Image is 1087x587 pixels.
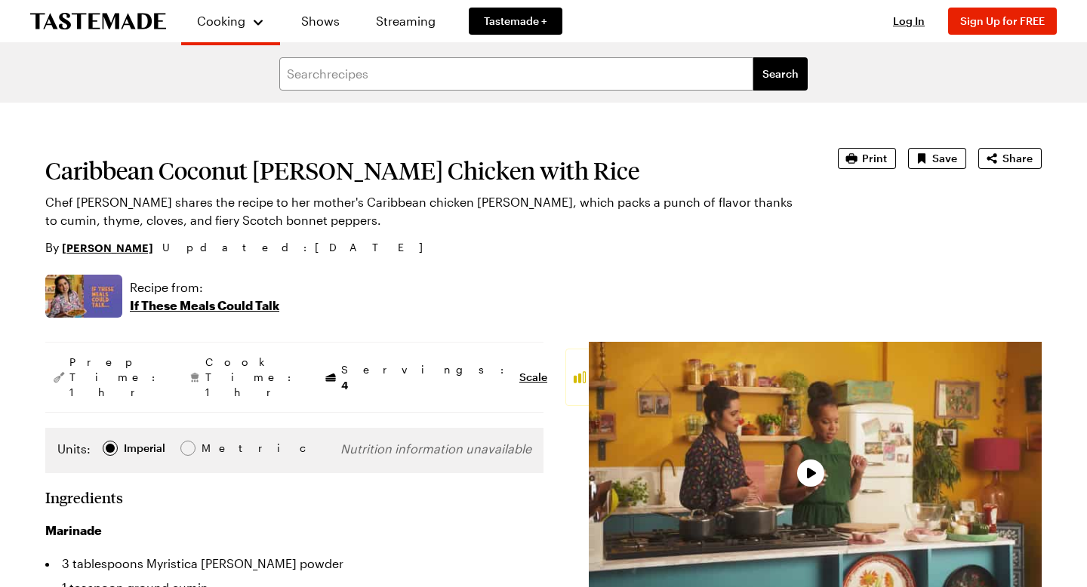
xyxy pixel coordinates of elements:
[797,459,824,487] button: Play Video
[341,362,512,393] span: Servings:
[838,148,896,169] button: Print
[893,14,925,27] span: Log In
[753,57,808,91] button: filters
[57,440,91,458] label: Units:
[30,13,166,30] a: To Tastemade Home Page
[196,6,265,36] button: Cooking
[469,8,562,35] a: Tastemade +
[341,377,348,392] span: 4
[45,552,543,576] li: 3 tablespoons Myristica [PERSON_NAME] powder
[124,440,167,456] span: Imperial
[45,521,543,539] h3: Marinade
[484,14,547,29] span: Tastemade +
[519,370,547,385] button: Scale
[978,148,1042,169] button: Share
[1002,151,1033,166] span: Share
[960,14,1045,27] span: Sign Up for FREE
[45,238,153,257] p: By
[162,239,438,256] span: Updated : [DATE]
[197,14,245,28] span: Cooking
[948,8,1057,35] button: Sign Up for FREE
[45,275,122,318] img: Show where recipe is used
[908,148,966,169] button: Save recipe
[862,151,887,166] span: Print
[69,355,163,400] span: Prep Time: 1 hr
[340,441,531,456] span: Nutrition information unavailable
[205,355,299,400] span: Cook Time: 1 hr
[130,278,279,315] a: Recipe from:If These Meals Could Talk
[45,193,796,229] p: Chef [PERSON_NAME] shares the recipe to her mother's Caribbean chicken [PERSON_NAME], which packs...
[202,440,233,456] div: Metric
[932,151,957,166] span: Save
[124,440,165,456] div: Imperial
[202,440,235,456] span: Metric
[45,157,796,184] h1: Caribbean Coconut [PERSON_NAME] Chicken with Rice
[130,278,279,297] p: Recipe from:
[62,239,153,256] a: [PERSON_NAME]
[57,440,233,461] div: Imperial Metric
[879,14,939,29] button: Log In
[45,488,123,506] h2: Ingredients
[762,66,799,81] span: Search
[130,297,279,315] p: If These Meals Could Talk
